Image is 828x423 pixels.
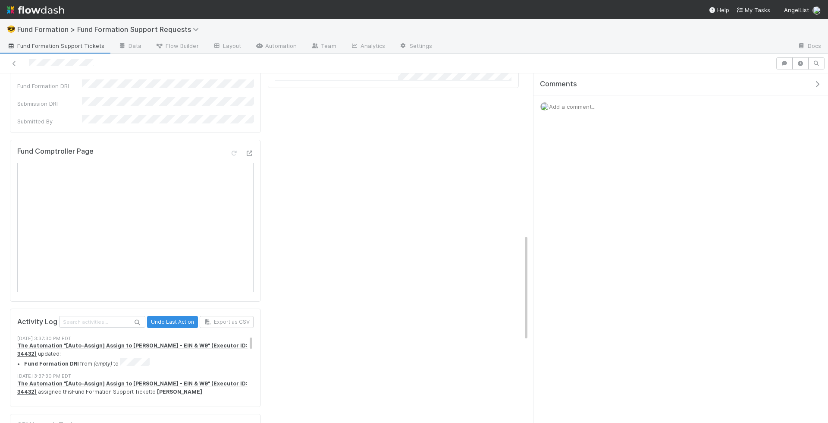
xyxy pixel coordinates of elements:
[736,6,770,14] a: My Tasks
[812,6,821,15] img: avatar_892eb56c-5b5a-46db-bf0b-2a9023d0e8f8.png
[304,40,343,54] a: Team
[17,342,248,357] a: The Automation "[Auto-Assign] Assign to [PERSON_NAME] - EIN & W9" (Executor ID: 34432)
[17,147,94,156] h5: Fund Comptroller Page
[343,40,392,54] a: Analytics
[709,6,729,14] div: Help
[784,6,809,13] span: AngelList
[549,103,596,110] span: Add a comment...
[94,361,112,367] em: (empty)
[736,6,770,13] span: My Tasks
[17,335,254,342] div: [DATE] 3:37:30 PM EDT
[206,40,248,54] a: Layout
[392,40,439,54] a: Settings
[17,117,82,126] div: Submitted By
[17,372,254,380] div: [DATE] 3:37:30 PM EDT
[248,40,304,54] a: Automation
[200,316,254,328] button: Export as CSV
[59,316,145,328] input: Search activities...
[17,99,82,108] div: Submission DRI
[7,3,64,17] img: logo-inverted-e16ddd16eac7371096b0.svg
[155,41,198,50] span: Flow Builder
[17,342,254,368] div: updated:
[17,82,82,90] div: Fund Formation DRI
[111,40,148,54] a: Data
[17,25,203,34] span: Fund Formation > Fund Formation Support Requests
[790,40,828,54] a: Docs
[24,358,254,368] li: from to
[147,316,198,328] button: Undo Last Action
[540,80,577,88] span: Comments
[17,318,57,326] h5: Activity Log
[148,40,205,54] a: Flow Builder
[24,361,79,367] strong: Fund Formation DRI
[7,25,16,33] span: 😎
[540,102,549,111] img: avatar_892eb56c-5b5a-46db-bf0b-2a9023d0e8f8.png
[7,41,104,50] span: Fund Formation Support Tickets
[17,380,248,395] a: The Automation "[Auto-Assign] Assign to [PERSON_NAME] - EIN & W9" (Executor ID: 34432)
[157,388,202,395] strong: [PERSON_NAME]
[17,380,254,396] div: assigned this Fund Formation Support Ticket to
